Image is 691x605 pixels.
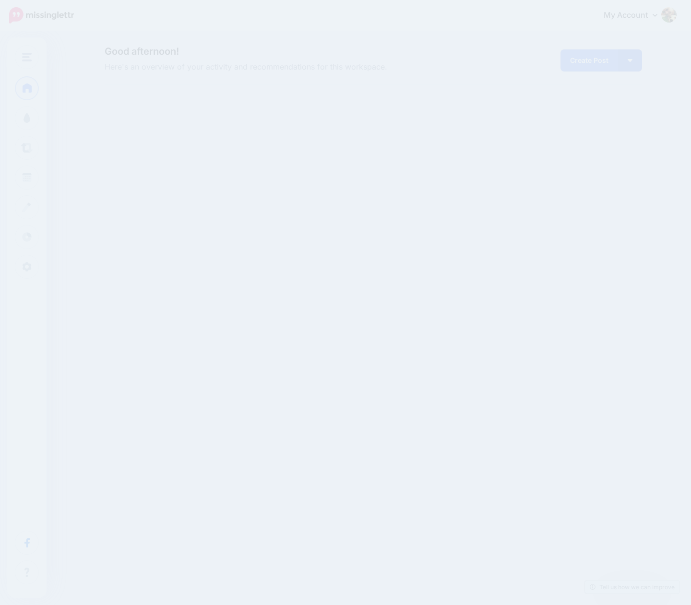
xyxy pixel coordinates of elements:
[628,59,632,62] img: arrow-down-white.png
[22,53,32,61] img: menu.png
[594,4,677,27] a: My Account
[585,581,679,593] a: Tell us how we can improve
[9,7,74,24] img: Missinglettr
[560,49,618,71] a: Create Post
[105,46,179,57] span: Good afternoon!
[105,61,458,73] span: Here's an overview of your activity and recommendations for this workspace.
